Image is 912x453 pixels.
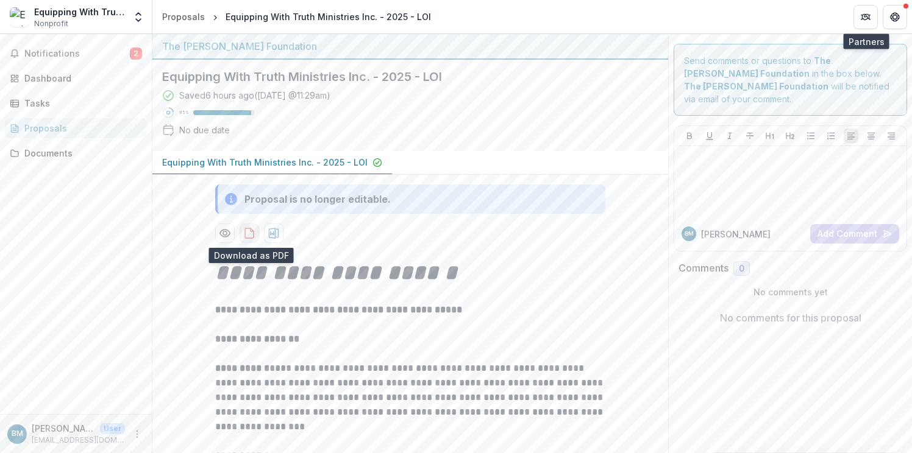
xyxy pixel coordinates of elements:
[810,224,899,244] button: Add Comment
[179,124,230,136] div: No due date
[244,192,391,206] div: Proposal is no longer editable.
[722,128,737,143] button: Italicize
[10,7,29,27] img: Equipping With Truth Ministries Inc.
[679,262,729,274] h2: Comments
[24,122,137,135] div: Proposals
[684,81,828,91] strong: The [PERSON_NAME] Foundation
[24,72,137,85] div: Dashboard
[240,223,259,243] button: download-proposal
[34,5,125,18] div: Equipping With Truth Ministries Inc.
[24,97,137,110] div: Tasks
[720,311,861,325] p: No comments for this proposal
[130,47,142,60] span: 2
[100,423,125,434] p: User
[264,223,283,243] button: download-proposal
[130,427,144,441] button: More
[5,93,147,113] a: Tasks
[162,156,368,169] p: Equipping With Truth Ministries Inc. - 2025 - LOI
[162,39,658,54] div: The [PERSON_NAME] Foundation
[5,143,147,163] a: Documents
[853,5,878,29] button: Partners
[702,128,717,143] button: Underline
[883,5,907,29] button: Get Help
[162,69,639,84] h2: Equipping With Truth Ministries Inc. - 2025 - LOI
[179,108,188,117] p: 95 %
[884,128,899,143] button: Align Right
[763,128,777,143] button: Heading 1
[5,118,147,138] a: Proposals
[5,68,147,88] a: Dashboard
[682,128,697,143] button: Bold
[674,44,907,116] div: Send comments or questions to in the box below. will be notified via email of your comment.
[739,264,744,274] span: 0
[32,422,95,435] p: [PERSON_NAME]
[685,231,694,237] div: Betty Jo McLelland
[824,128,838,143] button: Ordered List
[215,223,235,243] button: Preview def9985e-9ccd-4296-a6b3-4f6363d0bd25-0.pdf
[226,10,431,23] div: Equipping With Truth Ministries Inc. - 2025 - LOI
[24,49,130,59] span: Notifications
[783,128,797,143] button: Heading 2
[24,147,137,160] div: Documents
[34,18,68,29] span: Nonprofit
[32,435,125,446] p: [EMAIL_ADDRESS][DOMAIN_NAME]
[162,10,205,23] div: Proposals
[864,128,878,143] button: Align Center
[679,286,902,298] p: No comments yet
[5,44,147,63] button: Notifications2
[743,128,757,143] button: Strike
[844,128,858,143] button: Align Left
[130,5,147,29] button: Open entity switcher
[157,8,436,26] nav: breadcrumb
[179,89,330,102] div: Saved 6 hours ago ( [DATE] @ 11:29am )
[12,430,23,438] div: Betty Jo McLelland
[803,128,818,143] button: Bullet List
[157,8,210,26] a: Proposals
[701,228,771,241] p: [PERSON_NAME]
